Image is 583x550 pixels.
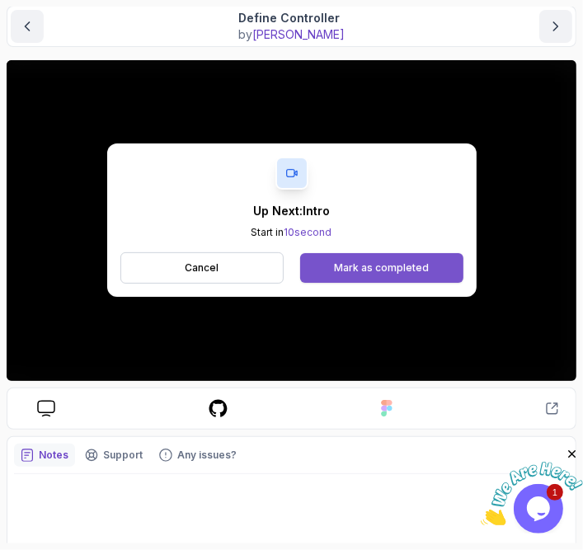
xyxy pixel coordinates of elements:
a: course repo [195,398,242,419]
iframe: 2 - Define Controller [7,60,576,381]
p: Notes [39,449,68,462]
div: Mark as completed [334,261,429,275]
p: Define Controller [238,10,345,26]
p: Support [103,449,143,462]
button: Feedback button [153,444,243,467]
a: course slides [24,400,68,417]
span: 10 second [284,226,332,238]
p: Any issues? [177,449,237,462]
button: notes button [14,444,75,467]
button: Support button [78,444,149,467]
button: Mark as completed [300,253,463,283]
button: next content [539,10,572,43]
p: by [238,26,345,43]
iframe: chat widget [481,447,583,525]
button: previous content [11,10,44,43]
p: Start in [252,226,332,239]
span: [PERSON_NAME] [252,27,345,41]
p: Up Next: Intro [252,203,332,219]
button: Cancel [120,252,284,284]
p: Cancel [185,261,219,275]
